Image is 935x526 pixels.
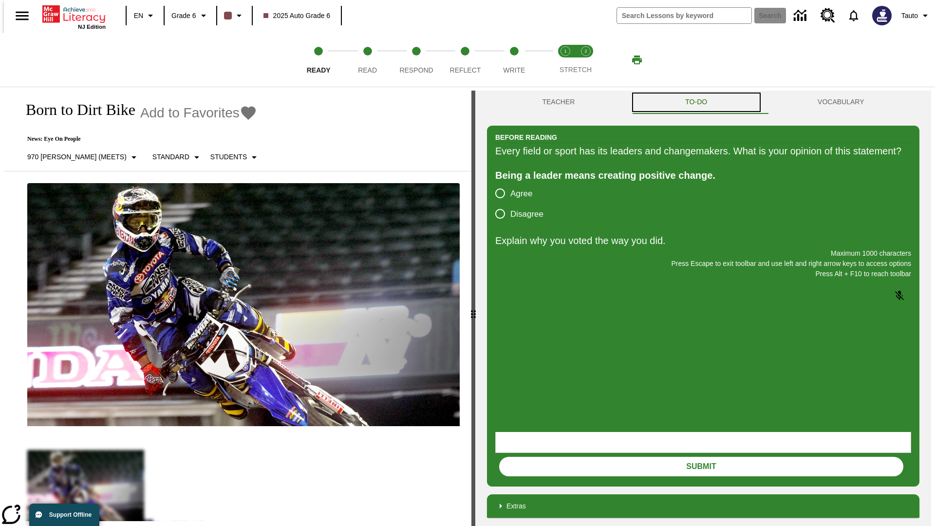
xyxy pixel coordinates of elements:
[872,6,892,25] img: Avatar
[27,183,460,427] img: Motocross racer James Stewart flies through the air on his dirt bike.
[27,152,127,162] p: 970 [PERSON_NAME] (Meets)
[8,1,37,30] button: Open side menu
[399,66,433,74] span: Respond
[495,168,911,183] div: Being a leader means creating positive change.
[495,248,911,259] p: Maximum 1000 characters
[495,259,911,269] p: Press Escape to exit toolbar and use left and right arrow keys to access options
[506,501,526,511] p: Extras
[495,143,911,159] div: Every field or sport has its leaders and changemakers. What is your opinion of this statement?
[503,66,525,74] span: Write
[486,33,542,87] button: Write step 5 of 5
[487,91,919,114] div: Instructional Panel Tabs
[841,3,866,28] a: Notifications
[78,24,106,30] span: NJ Edition
[4,91,471,521] div: reading
[149,149,206,166] button: Scaffolds, Standard
[307,66,331,74] span: Ready
[898,7,935,24] button: Profile/Settings
[495,269,911,279] p: Press Alt + F10 to reach toolbar
[130,7,161,24] button: Language: EN, Select a language
[140,104,257,121] button: Add to Favorites - Born to Dirt Bike
[171,11,196,21] span: Grade 6
[510,188,532,200] span: Agree
[564,49,566,54] text: 1
[220,7,249,24] button: Class color is dark brown. Change class color
[290,33,347,87] button: Ready step 1 of 5
[815,2,841,29] a: Resource Center, Will open in new tab
[475,91,931,526] div: activity
[788,2,815,29] a: Data Center
[621,51,653,69] button: Print
[560,66,592,74] span: STRETCH
[134,11,143,21] span: EN
[49,511,92,518] span: Support Offline
[495,233,911,248] p: Explain why you voted the way you did.
[551,33,580,87] button: Stretch Read step 1 of 2
[168,7,213,24] button: Grade: Grade 6, Select a grade
[487,91,630,114] button: Teacher
[901,11,918,21] span: Tauto
[152,152,189,162] p: Standard
[866,3,898,28] button: Select a new avatar
[16,101,135,119] h1: Born to Dirt Bike
[16,135,264,143] p: News: Eye On People
[471,91,475,526] div: Press Enter or Spacebar and then press right and left arrow keys to move the slider
[510,208,543,221] span: Disagree
[210,152,247,162] p: Students
[450,66,481,74] span: Reflect
[140,105,240,121] span: Add to Favorites
[495,132,557,143] h2: Before Reading
[263,11,331,21] span: 2025 Auto Grade 6
[4,8,142,17] body: Explain why you voted the way you did. Maximum 1000 characters Press Alt + F10 to reach toolbar P...
[584,49,587,54] text: 2
[23,149,144,166] button: Select Lexile, 970 Lexile (Meets)
[206,149,264,166] button: Select Student
[495,183,551,224] div: poll
[888,284,911,307] button: Click to activate and allow voice recognition
[499,457,903,476] button: Submit
[763,91,919,114] button: VOCABULARY
[437,33,493,87] button: Reflect step 4 of 5
[617,8,751,23] input: search field
[42,3,106,30] div: Home
[572,33,600,87] button: Stretch Respond step 2 of 2
[29,504,99,526] button: Support Offline
[630,91,763,114] button: TO-DO
[487,494,919,518] div: Extras
[388,33,445,87] button: Respond step 3 of 5
[339,33,395,87] button: Read step 2 of 5
[358,66,377,74] span: Read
